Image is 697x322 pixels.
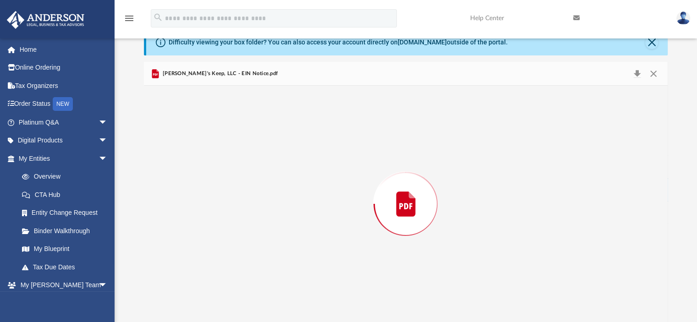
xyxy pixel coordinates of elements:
div: NEW [53,97,73,111]
span: arrow_drop_down [99,131,117,150]
img: Anderson Advisors Platinum Portal [4,11,87,29]
button: Close [645,67,662,80]
i: search [153,12,163,22]
a: Online Ordering [6,59,121,77]
a: Order StatusNEW [6,95,121,114]
button: Download [629,67,646,80]
a: menu [124,17,135,24]
a: My Blueprint [13,240,117,258]
span: [PERSON_NAME]'s Keep, LLC - EIN Notice.pdf [161,70,278,78]
a: [DOMAIN_NAME] [398,38,447,46]
a: Tax Organizers [6,76,121,95]
a: Platinum Q&Aarrow_drop_down [6,113,121,131]
div: Difficulty viewing your box folder? You can also access your account directly on outside of the p... [169,38,508,47]
i: menu [124,13,135,24]
span: arrow_drop_down [99,276,117,295]
a: Home [6,40,121,59]
button: Close [645,36,658,49]
span: arrow_drop_down [99,149,117,168]
a: Digital Productsarrow_drop_down [6,131,121,150]
a: CTA Hub [13,186,121,204]
a: Overview [13,168,121,186]
a: My [PERSON_NAME] Teamarrow_drop_down [6,276,117,295]
img: User Pic [676,11,690,25]
a: Binder Walkthrough [13,222,121,240]
a: Tax Due Dates [13,258,121,276]
span: arrow_drop_down [99,113,117,132]
a: Entity Change Request [13,204,121,222]
a: My Entitiesarrow_drop_down [6,149,121,168]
